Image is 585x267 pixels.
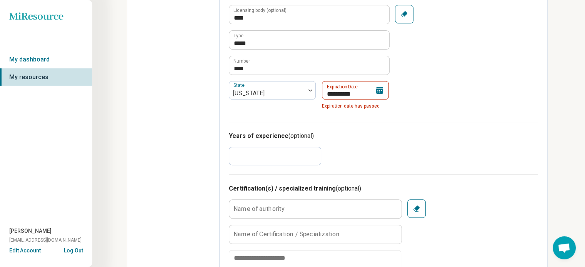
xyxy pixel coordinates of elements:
[322,103,389,109] span: Expiration date has passed
[9,227,52,235] span: [PERSON_NAME]
[229,131,538,141] h3: Years of experience
[9,237,82,244] span: [EMAIL_ADDRESS][DOMAIN_NAME]
[9,247,41,255] button: Edit Account
[233,59,250,63] label: Number
[229,31,389,49] input: credential.supervisorLicense.0.name
[233,82,246,88] label: State
[233,206,285,212] label: Name of authority
[553,236,576,259] div: Open chat
[288,132,314,139] span: (optional)
[233,8,287,13] label: Licensing body (optional)
[336,185,361,192] span: (optional)
[233,33,243,38] label: Type
[233,231,340,237] label: Name of Certification / Specialization
[229,184,538,193] h3: Certification(s) / specialized training
[64,247,83,253] button: Log Out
